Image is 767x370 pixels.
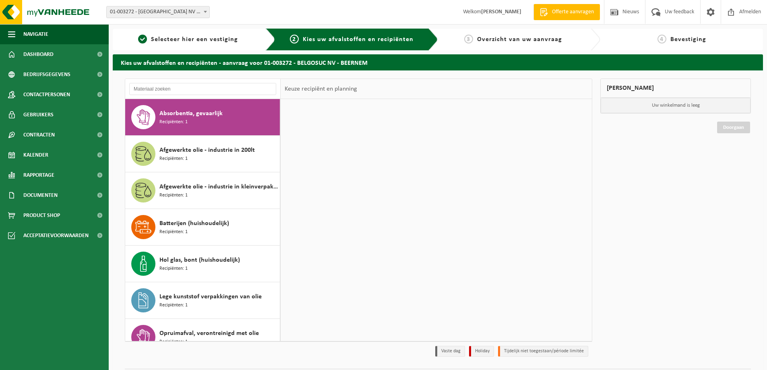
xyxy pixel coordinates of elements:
span: Kies uw afvalstoffen en recipiënten [303,36,413,43]
button: Afgewerkte olie - industrie in kleinverpakking Recipiënten: 1 [125,172,280,209]
button: Hol glas, bont (huishoudelijk) Recipiënten: 1 [125,246,280,282]
span: Recipiënten: 1 [159,228,188,236]
span: Acceptatievoorwaarden [23,225,89,246]
span: Dashboard [23,44,54,64]
span: Recipiënten: 1 [159,338,188,346]
button: Lege kunststof verpakkingen van olie Recipiënten: 1 [125,282,280,319]
li: Vaste dag [435,346,465,357]
h2: Kies uw afvalstoffen en recipiënten - aanvraag voor 01-003272 - BELGOSUC NV - BEERNEM [113,54,763,70]
span: Offerte aanvragen [550,8,596,16]
span: Recipiënten: 1 [159,302,188,309]
span: Bedrijfsgegevens [23,64,70,85]
a: Doorgaan [717,122,750,133]
strong: [PERSON_NAME] [481,9,521,15]
input: Materiaal zoeken [129,83,276,95]
span: Recipiënten: 1 [159,265,188,273]
span: Overzicht van uw aanvraag [477,36,562,43]
button: Opruimafval, verontreinigd met olie Recipiënten: 1 [125,319,280,356]
span: 1 [138,35,147,43]
span: Navigatie [23,24,48,44]
a: Offerte aanvragen [533,4,600,20]
div: Keuze recipiënt en planning [281,79,361,99]
span: Recipiënten: 1 [159,155,188,163]
span: Documenten [23,185,58,205]
button: Absorbentia, gevaarlijk Recipiënten: 1 [125,99,280,136]
span: Batterijen (huishoudelijk) [159,219,229,228]
span: Absorbentia, gevaarlijk [159,109,223,118]
span: Opruimafval, verontreinigd met olie [159,329,259,338]
li: Holiday [469,346,494,357]
span: Product Shop [23,205,60,225]
span: Gebruikers [23,105,54,125]
span: Hol glas, bont (huishoudelijk) [159,255,240,265]
p: Uw winkelmand is leeg [601,98,750,113]
span: 4 [657,35,666,43]
button: Batterijen (huishoudelijk) Recipiënten: 1 [125,209,280,246]
a: 1Selecteer hier een vestiging [117,35,259,44]
span: Selecteer hier een vestiging [151,36,238,43]
span: 01-003272 - BELGOSUC NV - BEERNEM [106,6,210,18]
span: Recipiënten: 1 [159,118,188,126]
span: Afgewerkte olie - industrie in kleinverpakking [159,182,278,192]
span: Afgewerkte olie - industrie in 200lt [159,145,255,155]
span: Bevestiging [670,36,706,43]
span: Kalender [23,145,48,165]
span: Lege kunststof verpakkingen van olie [159,292,262,302]
span: Recipiënten: 1 [159,192,188,199]
span: Contactpersonen [23,85,70,105]
span: 3 [464,35,473,43]
span: Contracten [23,125,55,145]
span: 2 [290,35,299,43]
li: Tijdelijk niet toegestaan/période limitée [498,346,588,357]
button: Afgewerkte olie - industrie in 200lt Recipiënten: 1 [125,136,280,172]
span: 01-003272 - BELGOSUC NV - BEERNEM [107,6,209,18]
div: [PERSON_NAME] [600,79,751,98]
span: Rapportage [23,165,54,185]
